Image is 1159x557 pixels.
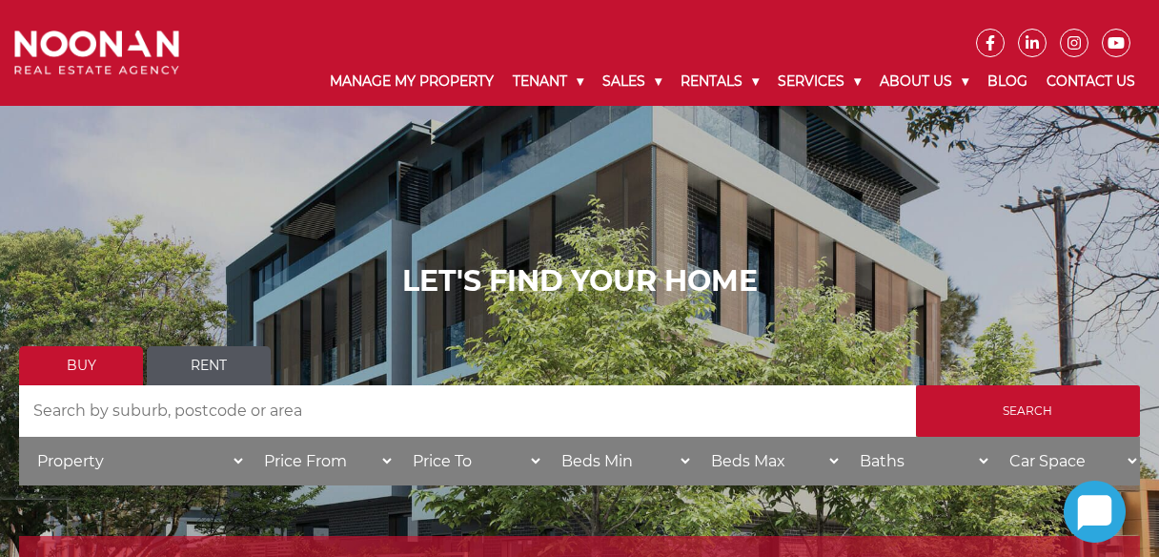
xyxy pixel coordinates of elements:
[19,385,916,437] input: Search by suburb, postcode or area
[593,57,671,106] a: Sales
[916,385,1140,437] input: Search
[671,57,768,106] a: Rentals
[19,264,1140,299] h1: LET'S FIND YOUR HOME
[870,57,978,106] a: About Us
[320,57,503,106] a: Manage My Property
[978,57,1037,106] a: Blog
[14,31,179,76] img: Noonan Real Estate Agency
[503,57,593,106] a: Tenant
[147,346,271,385] a: Rent
[19,346,143,385] a: Buy
[768,57,870,106] a: Services
[1037,57,1145,106] a: Contact Us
